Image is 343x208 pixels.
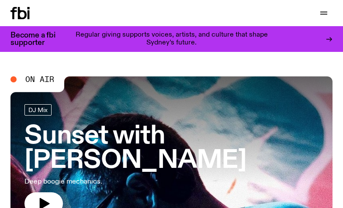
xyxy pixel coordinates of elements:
[24,177,248,187] p: Deep boogie mechanics.
[10,32,66,47] h3: Become a fbi supporter
[28,106,48,113] span: DJ Mix
[25,75,54,83] span: On Air
[24,104,52,116] a: DJ Mix
[24,124,319,173] h3: Sunset with [PERSON_NAME]
[73,31,270,47] p: Regular giving supports voices, artists, and culture that shape Sydney’s future.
